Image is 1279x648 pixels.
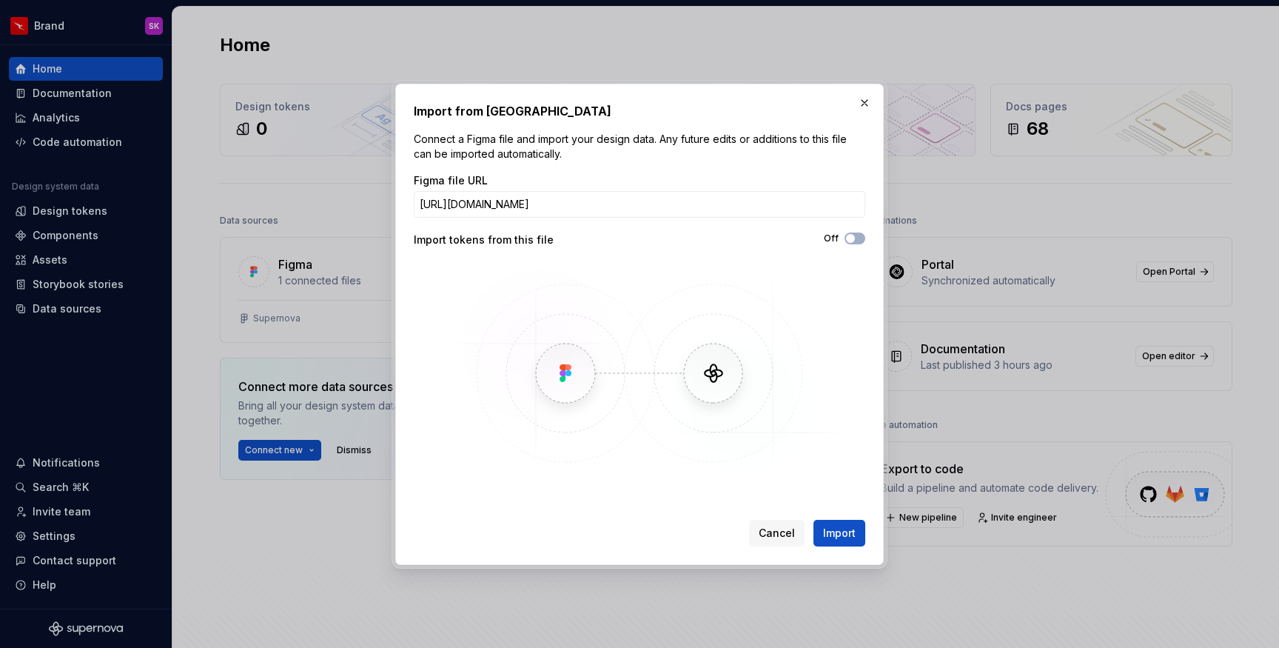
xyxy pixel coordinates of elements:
h2: Import from [GEOGRAPHIC_DATA] [414,102,865,120]
p: Connect a Figma file and import your design data. Any future edits or additions to this file can ... [414,132,865,161]
button: Import [813,520,865,547]
span: Import [823,526,856,541]
label: Off [824,233,839,244]
span: Cancel [759,526,795,541]
input: https://figma.com/file/... [414,191,865,218]
button: Cancel [749,520,805,547]
div: Import tokens from this file [414,233,639,247]
label: Figma file URL [414,173,488,188]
